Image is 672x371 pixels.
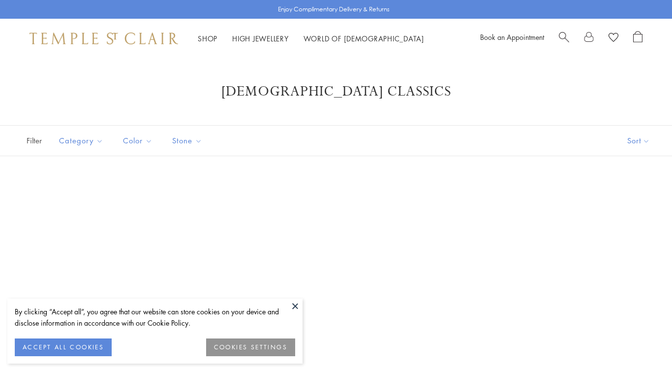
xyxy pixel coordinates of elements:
span: Category [54,135,111,147]
button: Category [52,130,111,152]
iframe: Gorgias live chat messenger [623,325,662,361]
span: Color [118,135,160,147]
img: Temple St. Clair [30,33,178,44]
a: View Wishlist [609,31,618,46]
span: Stone [167,135,210,147]
button: Color [116,130,160,152]
a: Book an Appointment [480,32,544,42]
nav: Main navigation [198,33,424,45]
button: Show sort by [605,126,672,156]
p: Enjoy Complimentary Delivery & Returns [278,4,390,14]
h1: [DEMOGRAPHIC_DATA] Classics [39,83,633,101]
a: World of [DEMOGRAPHIC_DATA]World of [DEMOGRAPHIC_DATA] [304,34,424,43]
a: ShopShop [198,34,217,43]
a: Open Shopping Bag [633,31,642,46]
div: By clicking “Accept all”, you agree that our website can store cookies on your device and disclos... [15,306,295,329]
a: High JewelleryHigh Jewellery [232,34,289,43]
button: ACCEPT ALL COOKIES [15,338,112,356]
button: COOKIES SETTINGS [206,338,295,356]
button: Stone [165,130,210,152]
a: Search [559,31,569,46]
